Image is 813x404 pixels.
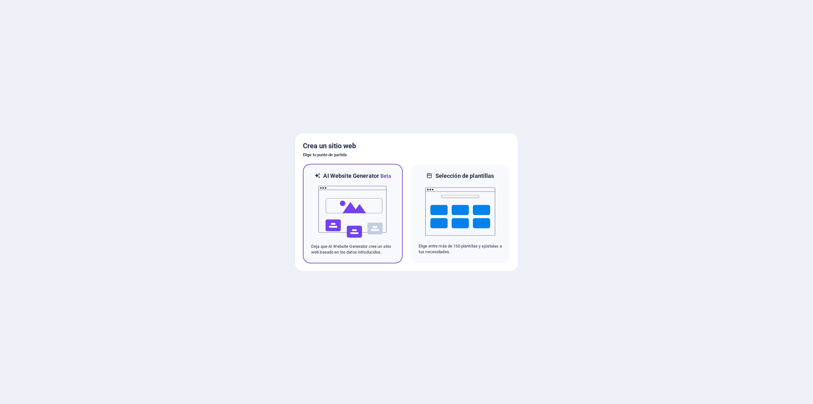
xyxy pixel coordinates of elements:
[303,164,403,263] div: AI Website GeneratorBetaaiDeja que AI Website Generator cree un sitio web basado en los datos int...
[311,244,394,255] p: Deja que AI Website Generator cree un sitio web basado en los datos introducidos.
[435,172,494,180] h6: Selección de plantillas
[303,141,510,151] h5: Crea un sitio web
[323,172,391,180] h6: AI Website Generator
[379,173,391,179] span: Beta
[303,151,510,159] h6: Elige tu punto de partida
[410,164,510,263] div: Selección de plantillasElige entre más de 150 plantillas y ajústalas a tus necesidades.
[419,243,502,255] p: Elige entre más de 150 plantillas y ajústalas a tus necesidades.
[318,180,388,244] img: ai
